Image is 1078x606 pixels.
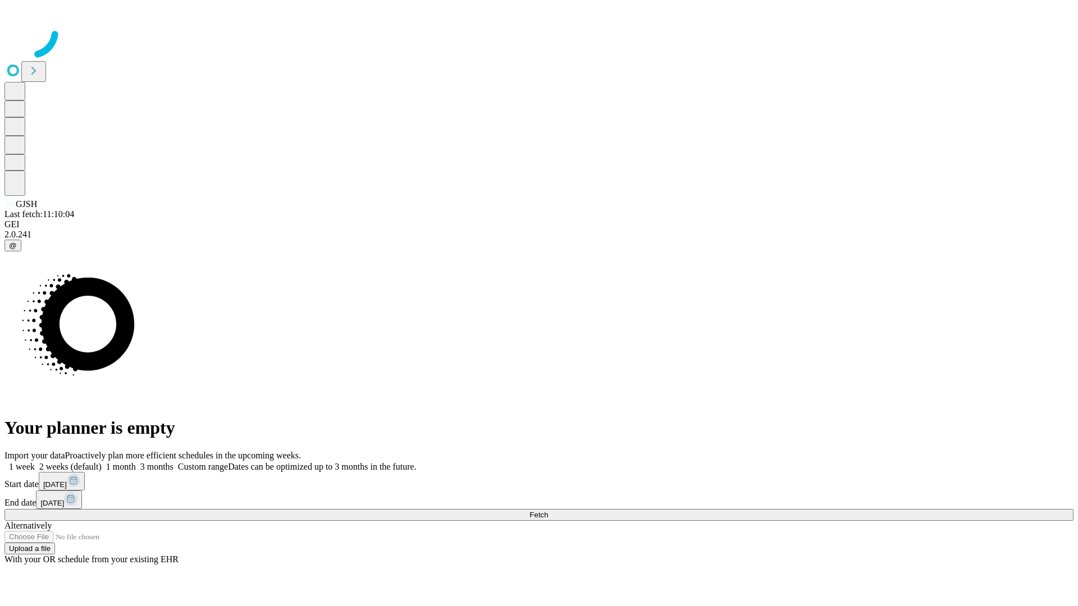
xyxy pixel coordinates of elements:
[4,451,65,460] span: Import your data
[529,511,548,519] span: Fetch
[39,472,85,490] button: [DATE]
[36,490,82,509] button: [DATE]
[4,209,74,219] span: Last fetch: 11:10:04
[4,240,21,251] button: @
[9,241,17,250] span: @
[228,462,416,471] span: Dates can be optimized up to 3 months in the future.
[4,472,1074,490] div: Start date
[65,451,301,460] span: Proactively plan more efficient schedules in the upcoming weeks.
[16,199,37,209] span: GJSH
[4,521,52,530] span: Alternatively
[43,480,67,489] span: [DATE]
[40,499,64,507] span: [DATE]
[140,462,173,471] span: 3 months
[4,509,1074,521] button: Fetch
[4,417,1074,438] h1: Your planner is empty
[4,554,179,564] span: With your OR schedule from your existing EHR
[39,462,102,471] span: 2 weeks (default)
[4,490,1074,509] div: End date
[106,462,136,471] span: 1 month
[4,543,55,554] button: Upload a file
[178,462,228,471] span: Custom range
[4,229,1074,240] div: 2.0.241
[4,219,1074,229] div: GEI
[9,462,35,471] span: 1 week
